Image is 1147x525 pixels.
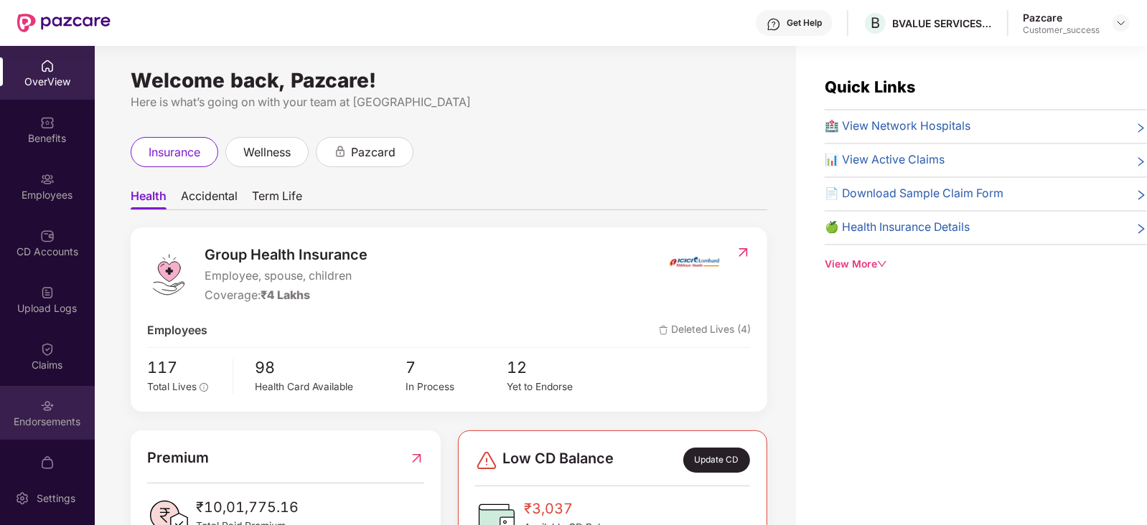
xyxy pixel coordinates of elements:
[40,285,55,300] img: svg+xml;base64,PHN2ZyBpZD0iVXBsb2FkX0xvZ3MiIGRhdGEtbmFtZT0iVXBsb2FkIExvZ3MiIHhtbG5zPSJodHRwOi8vd3...
[409,447,424,469] img: RedirectIcon
[787,17,822,29] div: Get Help
[131,75,767,86] div: Welcome back, Pazcare!
[683,448,750,472] div: Update CD
[1136,120,1147,136] span: right
[892,16,993,30] div: BVALUE SERVICES PRIVATE LIMITED
[40,172,55,186] img: svg+xml;base64,PHN2ZyBpZD0iRW1wbG95ZWVzIiB4bWxucz0iaHR0cDovL3d3dy53My5vcmcvMjAwMC9zdmciIHdpZHRoPS...
[1136,188,1147,203] span: right
[205,268,367,285] span: Employee, spouse, children
[877,259,887,269] span: down
[1115,17,1127,29] img: svg+xml;base64,PHN2ZyBpZD0iRHJvcGRvd24tMzJ4MzIiIHhtbG5zPSJodHRwOi8vd3d3LnczLm9yZy8yMDAwL3N2ZyIgd2...
[825,219,970,237] span: 🍏 Health Insurance Details
[40,115,55,130] img: svg+xml;base64,PHN2ZyBpZD0iQmVuZWZpdHMiIHhtbG5zPSJodHRwOi8vd3d3LnczLm9yZy8yMDAwL3N2ZyIgd2lkdGg9Ij...
[659,322,751,340] span: Deleted Lives (4)
[668,244,721,280] img: insurerIcon
[243,143,291,161] span: wellness
[40,59,55,73] img: svg+xml;base64,PHN2ZyBpZD0iSG9tZSIgeG1sbnM9Imh0dHA6Ly93d3cudzMub3JnLzIwMDAvc3ZnIiB3aWR0aD0iMjAiIG...
[205,244,367,266] span: Group Health Insurance
[1136,222,1147,237] span: right
[255,355,406,379] span: 98
[659,326,668,335] img: deleteIcon
[40,229,55,243] img: svg+xml;base64,PHN2ZyBpZD0iQ0RfQWNjb3VudHMiIGRhdGEtbmFtZT0iQ0QgQWNjb3VudHMiIHhtbG5zPSJodHRwOi8vd3...
[131,189,167,209] span: Health
[149,143,200,161] span: insurance
[502,448,614,472] span: Low CD Balance
[507,355,607,379] span: 12
[825,185,1003,203] span: 📄 Download Sample Claim Form
[147,355,223,379] span: 117
[147,322,207,340] span: Employees
[32,491,80,506] div: Settings
[200,383,208,392] span: info-circle
[475,449,498,472] img: svg+xml;base64,PHN2ZyBpZD0iRGFuZ2VyLTMyeDMyIiB4bWxucz0iaHR0cDovL3d3dy53My5vcmcvMjAwMC9zdmciIHdpZH...
[825,257,1147,273] div: View More
[767,17,781,32] img: svg+xml;base64,PHN2ZyBpZD0iSGVscC0zMngzMiIgeG1sbnM9Imh0dHA6Ly93d3cudzMub3JnLzIwMDAvc3ZnIiB3aWR0aD...
[825,118,970,136] span: 🏥 View Network Hospitals
[40,455,55,470] img: svg+xml;base64,PHN2ZyBpZD0iTXlfT3JkZXJzIiBkYXRhLW5hbWU9Ik15IE9yZGVycyIgeG1sbnM9Imh0dHA6Ly93d3cudz...
[252,189,302,209] span: Term Life
[736,245,751,260] img: RedirectIcon
[524,498,623,520] span: ₹3,037
[825,77,915,96] span: Quick Links
[40,342,55,356] img: svg+xml;base64,PHN2ZyBpZD0iQ2xhaW0iIHhtbG5zPSJodHRwOi8vd3d3LnczLm9yZy8yMDAwL3N2ZyIgd2lkdGg9IjIwIi...
[825,151,945,169] span: 📊 View Active Claims
[406,355,507,379] span: 7
[196,496,299,519] span: ₹10,01,775.16
[1023,11,1100,24] div: Pazcare
[131,93,767,111] div: Here is what’s going on with your team at [GEOGRAPHIC_DATA]
[181,189,238,209] span: Accidental
[40,399,55,413] img: svg+xml;base64,PHN2ZyBpZD0iRW5kb3JzZW1lbnRzIiB4bWxucz0iaHR0cDovL3d3dy53My5vcmcvMjAwMC9zdmciIHdpZH...
[15,491,29,506] img: svg+xml;base64,PHN2ZyBpZD0iU2V0dGluZy0yMHgyMCIgeG1sbnM9Imh0dHA6Ly93d3cudzMub3JnLzIwMDAvc3ZnIiB3aW...
[17,14,111,32] img: New Pazcare Logo
[351,143,395,161] span: pazcard
[147,253,190,296] img: logo
[334,145,347,158] div: animation
[406,379,507,395] div: In Process
[147,447,209,469] span: Premium
[261,288,310,302] span: ₹4 Lakhs
[205,287,367,305] div: Coverage:
[1136,154,1147,169] span: right
[255,379,406,395] div: Health Card Available
[147,381,197,392] span: Total Lives
[871,14,880,32] span: B
[1023,24,1100,36] div: Customer_success
[507,379,607,395] div: Yet to Endorse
